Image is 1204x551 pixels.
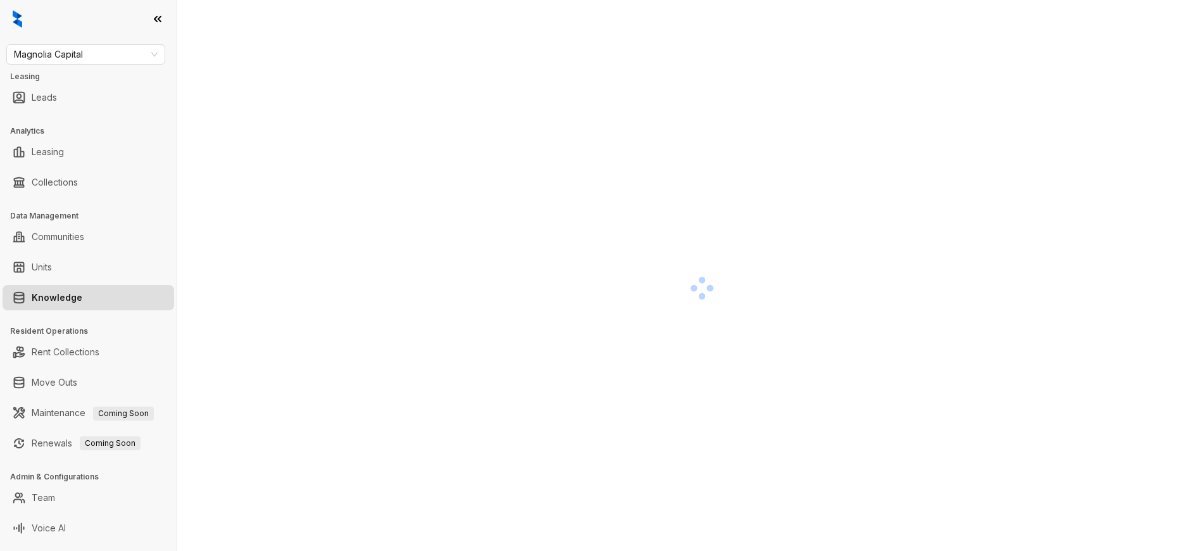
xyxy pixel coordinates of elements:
a: Voice AI [32,516,66,541]
li: Collections [3,170,174,195]
h3: Data Management [10,210,177,222]
h3: Leasing [10,71,177,82]
li: Maintenance [3,400,174,426]
a: Leads [32,85,57,110]
li: Voice AI [3,516,174,541]
a: Collections [32,170,78,195]
li: Knowledge [3,285,174,310]
img: logo [13,10,22,28]
a: Knowledge [32,285,82,310]
li: Rent Collections [3,339,174,365]
li: Leads [3,85,174,110]
a: Communities [32,224,84,250]
h3: Resident Operations [10,326,177,337]
span: Coming Soon [80,436,141,450]
a: Leasing [32,139,64,165]
a: Move Outs [32,370,77,395]
h3: Analytics [10,125,177,137]
li: Communities [3,224,174,250]
h3: Admin & Configurations [10,471,177,483]
li: Team [3,485,174,510]
li: Renewals [3,431,174,456]
span: Magnolia Capital [14,45,158,64]
li: Units [3,255,174,280]
span: Coming Soon [93,407,154,421]
li: Move Outs [3,370,174,395]
a: Units [32,255,52,280]
a: RenewalsComing Soon [32,431,141,456]
li: Leasing [3,139,174,165]
a: Team [32,485,55,510]
a: Rent Collections [32,339,99,365]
